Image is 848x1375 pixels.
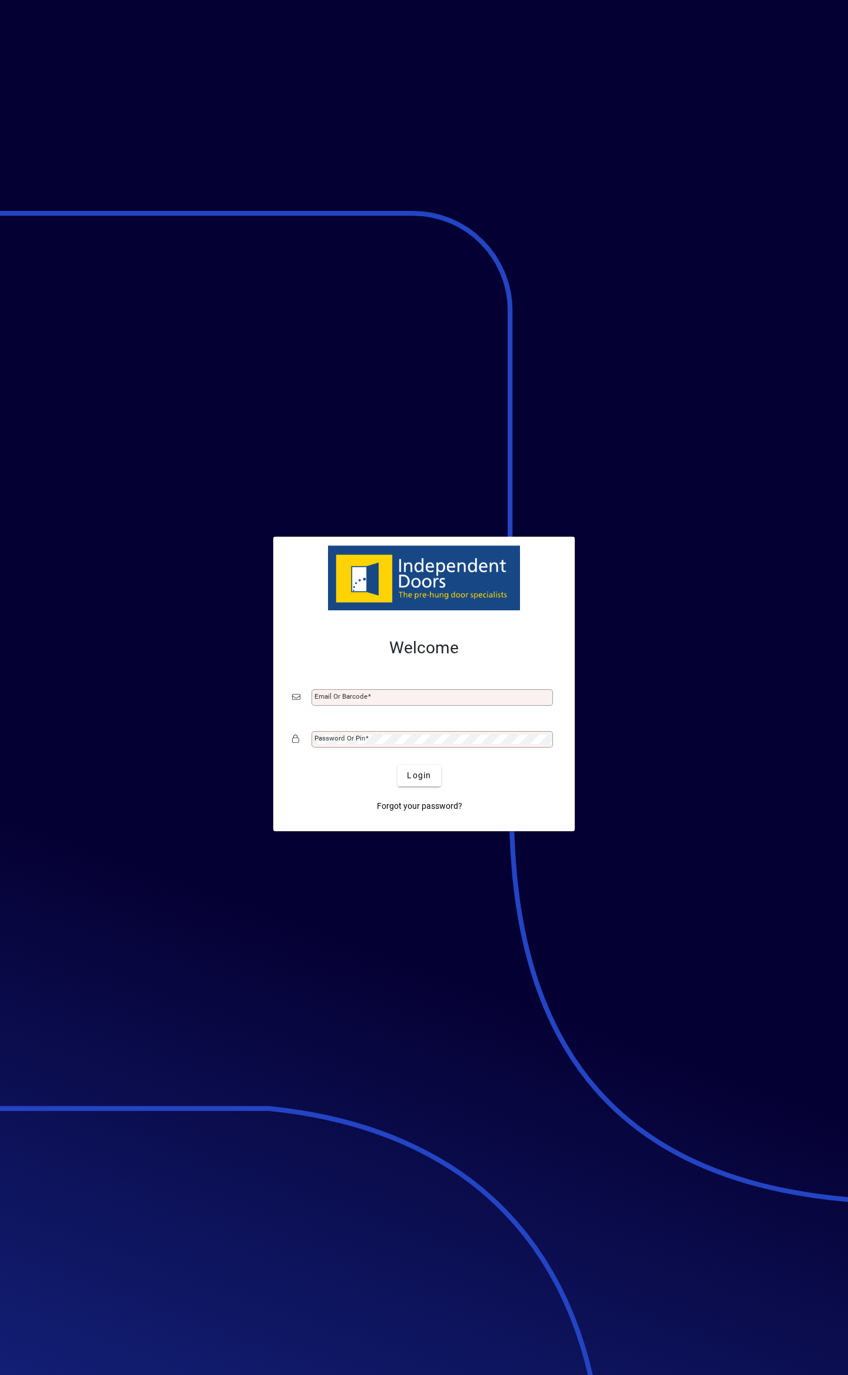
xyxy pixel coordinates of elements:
[397,765,440,786] button: Login
[377,800,462,812] span: Forgot your password?
[314,692,367,700] mat-label: Email or Barcode
[407,769,431,782] span: Login
[314,734,365,742] mat-label: Password or Pin
[372,796,467,817] a: Forgot your password?
[292,638,556,658] h2: Welcome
